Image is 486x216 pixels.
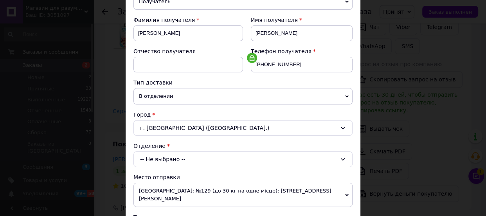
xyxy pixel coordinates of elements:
[133,111,353,119] div: Город
[133,174,180,180] span: Место отправки
[133,88,353,104] span: В отделении
[133,120,353,136] div: г. [GEOGRAPHIC_DATA] ([GEOGRAPHIC_DATA].)
[251,17,298,23] span: Имя получателя
[133,48,196,54] span: Отчество получателя
[133,183,353,207] span: [GEOGRAPHIC_DATA]: №129 (до 30 кг на одне місце): [STREET_ADDRESS][PERSON_NAME]
[251,48,311,54] span: Телефон получателя
[133,79,173,86] span: Тип доставки
[133,142,353,150] div: Отделение
[133,17,195,23] span: Фамилия получателя
[251,57,353,72] input: +380
[133,151,353,167] div: -- Не выбрано --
